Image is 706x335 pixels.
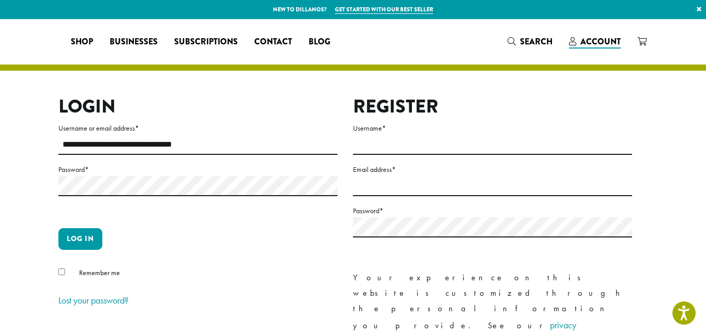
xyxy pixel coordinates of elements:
[63,34,101,50] a: Shop
[79,268,120,277] span: Remember me
[499,33,561,50] a: Search
[58,163,337,176] label: Password
[353,204,632,217] label: Password
[58,122,337,135] label: Username or email address
[353,95,632,118] h2: Register
[58,228,102,250] button: Log in
[520,36,552,47] span: Search
[580,36,621,47] span: Account
[353,163,632,176] label: Email address
[71,36,93,49] span: Shop
[58,95,337,118] h2: Login
[58,294,129,306] a: Lost your password?
[335,5,433,14] a: Get started with our best seller
[254,36,292,49] span: Contact
[309,36,330,49] span: Blog
[110,36,158,49] span: Businesses
[353,122,632,135] label: Username
[174,36,238,49] span: Subscriptions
